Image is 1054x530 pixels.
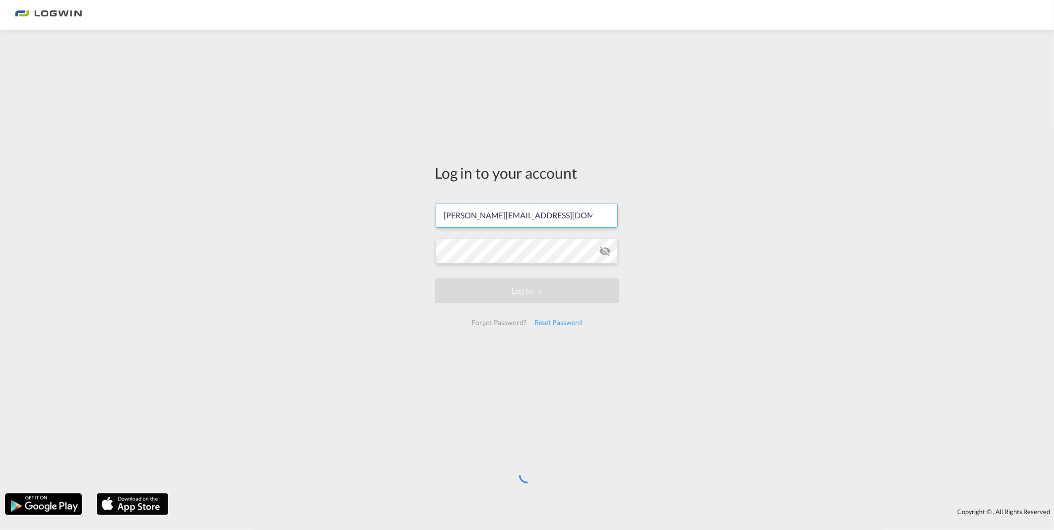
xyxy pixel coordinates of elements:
input: Enter email/phone number [436,203,618,228]
div: Forgot Password? [467,314,530,331]
button: LOGIN [435,278,619,303]
img: apple.png [96,492,169,516]
div: Copyright © . All Rights Reserved [173,503,1054,520]
div: Log in to your account [435,162,619,183]
md-icon: icon-eye-off [599,245,611,257]
img: google.png [4,492,83,516]
div: Reset Password [530,314,587,331]
img: 2761ae10d95411efa20a1f5e0282d2d7.png [15,4,82,26]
